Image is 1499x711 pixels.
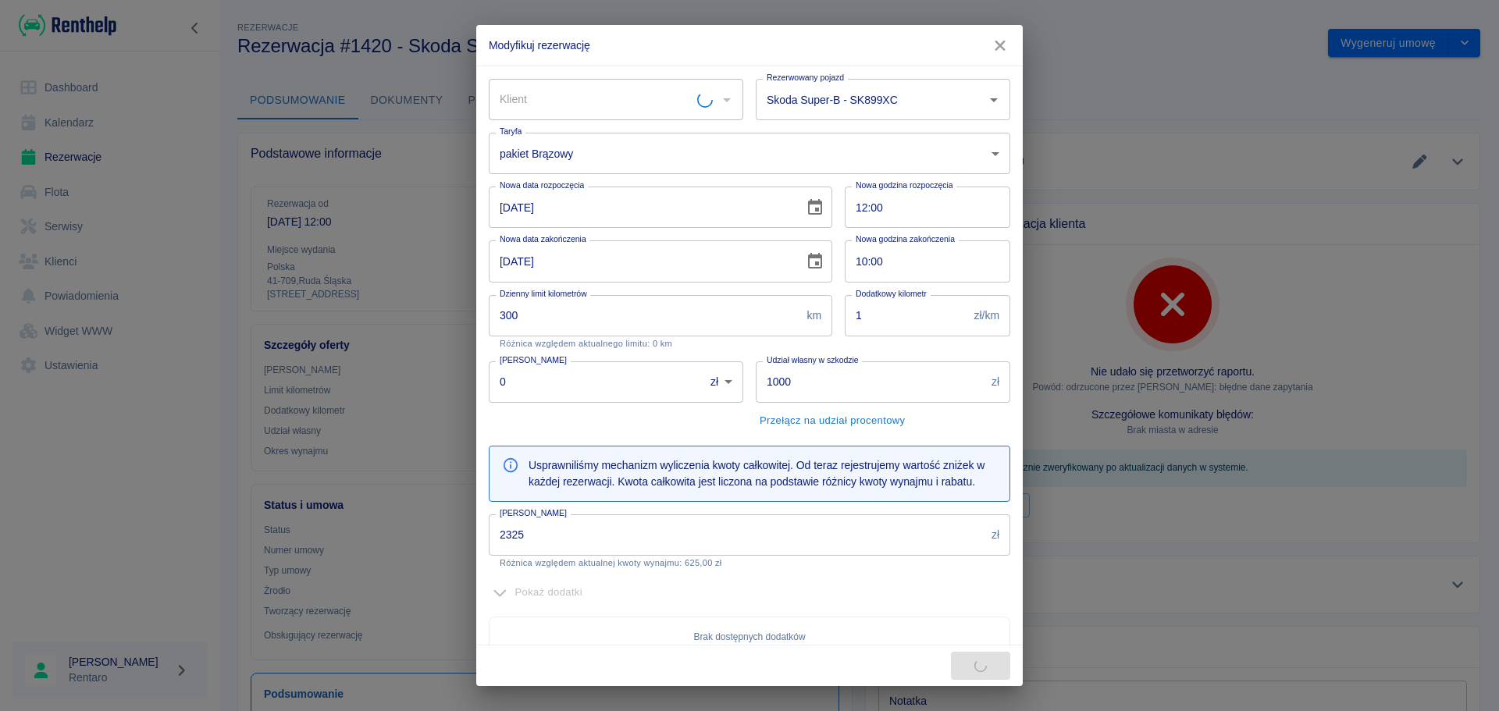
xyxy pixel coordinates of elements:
input: hh:mm [845,187,999,228]
input: hh:mm [845,240,999,282]
label: Nowa data rozpoczęcia [500,180,584,191]
button: Przełącz na udział procentowy [756,409,909,433]
p: Różnica względem aktualnej kwoty wynajmu: 625,00 zł [500,558,999,568]
p: km [806,308,821,324]
label: Udział własny w szkodzie [767,354,859,366]
p: zł/km [974,308,999,324]
p: zł [992,374,999,390]
p: Usprawniliśmy mechanizm wyliczenia kwoty całkowitej. Od teraz rejestrujemy wartość zniżek w każde... [529,457,997,490]
label: Nowa godzina rozpoczęcia [856,180,953,191]
button: Choose date, selected date is 28 wrz 2025 [799,246,831,277]
button: Choose date, selected date is 13 wrz 2025 [799,192,831,223]
div: pakiet Brązowy [489,133,1010,174]
label: Nowa godzina zakończenia [856,233,955,245]
label: [PERSON_NAME] [500,354,567,366]
input: DD-MM-YYYY [489,187,793,228]
label: Taryfa [500,126,522,137]
label: Dodatkowy kilometr [856,288,927,300]
input: DD-MM-YYYY [489,240,793,282]
p: Brak dostępnych dodatków [502,630,997,644]
p: Różnica względem aktualnego limitu: 0 km [500,339,821,349]
label: Nowa data zakończenia [500,233,586,245]
label: Dzienny limit kilometrów [500,288,587,300]
label: Rezerwowany pojazd [767,72,844,84]
h2: Modyfikuj rezerwację [476,25,1023,66]
p: zł [992,527,999,543]
div: zł [700,361,743,403]
button: Otwórz [983,89,1005,111]
input: Koszt całkowity rezerwacji [489,514,985,556]
label: [PERSON_NAME] [500,507,567,519]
